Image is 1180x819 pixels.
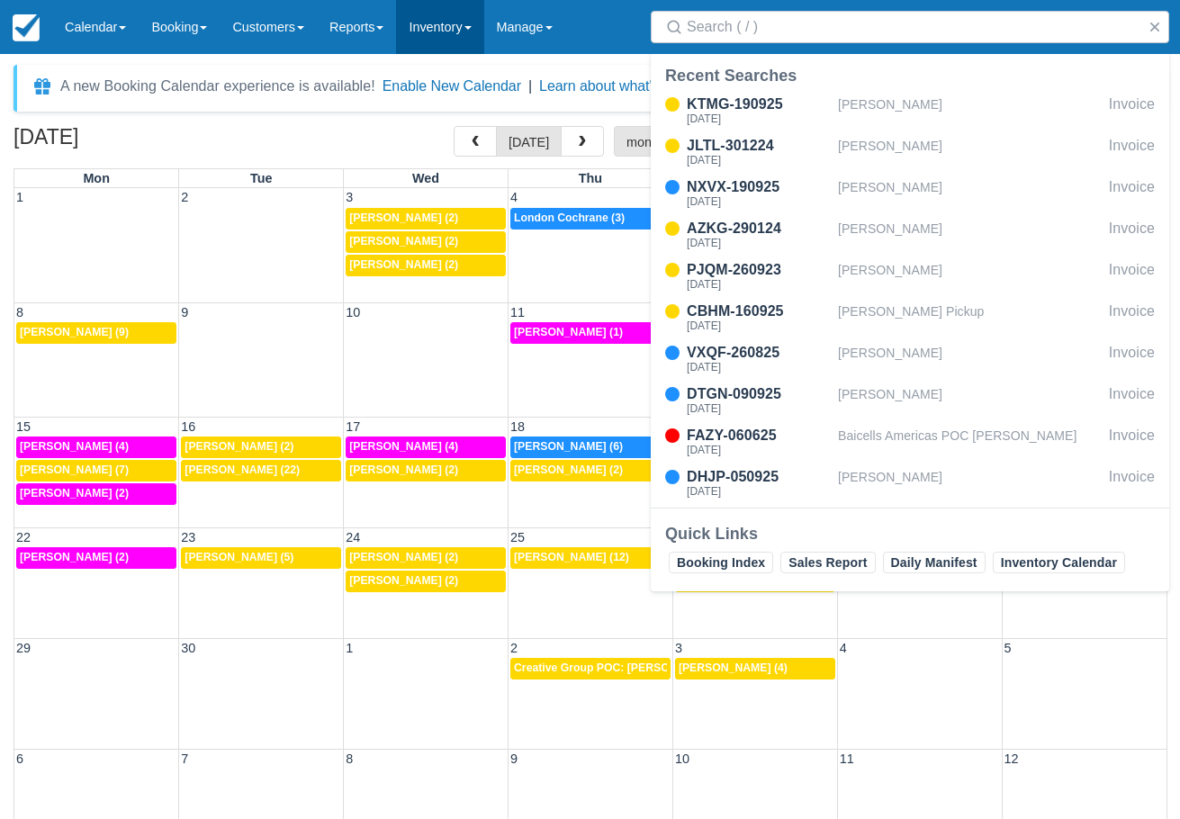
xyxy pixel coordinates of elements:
[346,208,506,229] a: [PERSON_NAME] (2)
[651,176,1169,211] a: NXVX-190925[DATE][PERSON_NAME]Invoice
[514,661,736,674] span: Creative Group POC: [PERSON_NAME] (4)
[179,419,197,434] span: 16
[250,171,273,185] span: Tue
[514,211,625,224] span: London Cochrane (3)
[838,641,849,655] span: 4
[510,322,671,344] a: [PERSON_NAME] (1)
[14,190,25,204] span: 1
[687,259,831,281] div: PJQM-260923
[838,94,1102,128] div: [PERSON_NAME]
[383,77,521,95] button: Enable New Calendar
[1109,466,1155,500] div: Invoice
[1003,641,1013,655] span: 5
[687,196,831,207] div: [DATE]
[687,466,831,488] div: DHJP-050925
[14,419,32,434] span: 15
[20,326,129,338] span: [PERSON_NAME] (9)
[16,460,176,481] a: [PERSON_NAME] (7)
[20,440,129,453] span: [PERSON_NAME] (4)
[346,436,506,458] a: [PERSON_NAME] (4)
[185,463,300,476] span: [PERSON_NAME] (22)
[838,301,1102,335] div: [PERSON_NAME] Pickup
[346,547,506,569] a: [PERSON_NAME] (2)
[838,425,1102,459] div: Baicells Americas POC [PERSON_NAME]
[579,171,602,185] span: Thu
[651,94,1169,128] a: KTMG-190925[DATE][PERSON_NAME]Invoice
[838,218,1102,252] div: [PERSON_NAME]
[673,751,691,766] span: 10
[687,113,831,124] div: [DATE]
[179,751,190,766] span: 7
[16,436,176,458] a: [PERSON_NAME] (4)
[687,403,831,414] div: [DATE]
[675,658,835,679] a: [PERSON_NAME] (4)
[838,259,1102,293] div: [PERSON_NAME]
[687,362,831,373] div: [DATE]
[1109,218,1155,252] div: Invoice
[344,530,362,544] span: 24
[651,342,1169,376] a: VXQF-260825[DATE][PERSON_NAME]Invoice
[13,14,40,41] img: checkfront-main-nav-mini-logo.png
[1109,342,1155,376] div: Invoice
[1109,135,1155,169] div: Invoice
[14,530,32,544] span: 22
[687,425,831,446] div: FAZY-060625
[1109,425,1155,459] div: Invoice
[651,135,1169,169] a: JLTL-301224[DATE][PERSON_NAME]Invoice
[344,305,362,319] span: 10
[651,383,1169,418] a: DTGN-090925[DATE][PERSON_NAME]Invoice
[509,305,527,319] span: 11
[14,751,25,766] span: 6
[344,190,355,204] span: 3
[510,658,671,679] a: Creative Group POC: [PERSON_NAME] (4)
[687,279,831,290] div: [DATE]
[179,305,190,319] span: 9
[1109,94,1155,128] div: Invoice
[509,641,519,655] span: 2
[838,135,1102,169] div: [PERSON_NAME]
[528,78,532,94] span: |
[510,436,671,458] a: [PERSON_NAME] (6)
[687,218,831,239] div: AZKG-290124
[1109,301,1155,335] div: Invoice
[509,530,527,544] span: 25
[838,342,1102,376] div: [PERSON_NAME]
[346,571,506,592] a: [PERSON_NAME] (2)
[673,641,684,655] span: 3
[14,641,32,655] span: 29
[349,258,458,271] span: [PERSON_NAME] (2)
[687,176,831,198] div: NXVX-190925
[20,463,129,476] span: [PERSON_NAME] (7)
[16,547,176,569] a: [PERSON_NAME] (2)
[346,255,506,276] a: [PERSON_NAME] (2)
[780,552,875,573] a: Sales Report
[679,661,788,674] span: [PERSON_NAME] (4)
[344,751,355,766] span: 8
[838,176,1102,211] div: [PERSON_NAME]
[20,487,129,499] span: [PERSON_NAME] (2)
[14,126,241,159] h2: [DATE]
[687,383,831,405] div: DTGN-090925
[83,171,110,185] span: Mon
[838,751,856,766] span: 11
[514,326,623,338] span: [PERSON_NAME] (1)
[349,463,458,476] span: [PERSON_NAME] (2)
[185,551,293,563] span: [PERSON_NAME] (5)
[514,463,623,476] span: [PERSON_NAME] (2)
[651,218,1169,252] a: AZKG-290124[DATE][PERSON_NAME]Invoice
[510,208,671,229] a: London Cochrane (3)
[687,11,1140,43] input: Search ( / )
[510,547,671,569] a: [PERSON_NAME] (12)
[349,551,458,563] span: [PERSON_NAME] (2)
[496,126,562,157] button: [DATE]
[539,78,689,94] a: Learn about what's new
[687,342,831,364] div: VXQF-260825
[16,483,176,505] a: [PERSON_NAME] (2)
[412,171,439,185] span: Wed
[509,190,519,204] span: 4
[514,440,623,453] span: [PERSON_NAME] (6)
[60,76,375,97] div: A new Booking Calendar experience is available!
[344,419,362,434] span: 17
[510,460,671,481] a: [PERSON_NAME] (2)
[687,445,831,455] div: [DATE]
